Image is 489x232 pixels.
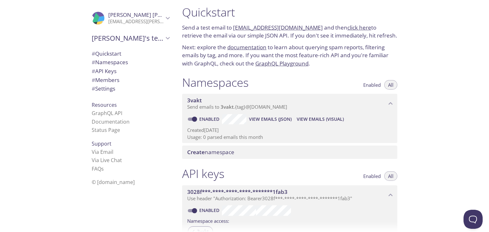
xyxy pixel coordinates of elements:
[92,58,128,66] span: Namespaces
[87,8,174,29] div: Souvick Halder
[108,18,164,25] p: [EMAIL_ADDRESS][PERSON_NAME][DOMAIN_NAME]
[255,60,308,67] a: GraphQL Playground
[182,94,397,113] div: 3vakt namespace
[92,67,117,75] span: API Keys
[464,210,483,229] iframe: Help Scout Beacon - Open
[187,216,229,225] label: Namespace access:
[92,148,113,155] a: Via Email
[108,11,195,18] span: [PERSON_NAME] [PERSON_NAME]
[87,30,174,46] div: Souvick's team
[92,34,164,43] span: [PERSON_NAME]'s team
[221,104,234,110] span: 3vakt
[92,85,95,92] span: #
[384,171,397,181] button: All
[92,76,95,84] span: #
[92,157,122,164] a: Via Live Chat
[297,115,344,123] span: View Emails (Visual)
[246,114,294,124] button: View Emails (JSON)
[92,67,95,75] span: #
[92,85,115,92] span: Settings
[182,24,397,40] p: Send a test email to and then to retrieve the email via our simple JSON API. If you don't see it ...
[182,146,397,159] div: Create namespace
[187,148,234,156] span: namespace
[87,49,174,58] div: Quickstart
[359,80,385,90] button: Enabled
[187,104,287,110] span: Send emails to . {tag} @[DOMAIN_NAME]
[92,58,95,66] span: #
[92,179,135,186] span: © [DOMAIN_NAME]
[294,114,346,124] button: View Emails (Visual)
[182,75,249,90] h1: Namespaces
[87,84,174,93] div: Team Settings
[92,101,117,108] span: Resources
[92,118,130,125] a: Documentation
[198,116,222,122] a: Enabled
[233,24,323,31] a: [EMAIL_ADDRESS][DOMAIN_NAME]
[182,43,397,68] p: Next: explore the to learn about querying spam reports, filtering emails by tag, and more. If you...
[249,115,292,123] span: View Emails (JSON)
[182,167,224,181] h1: API keys
[92,126,120,133] a: Status Page
[92,140,111,147] span: Support
[87,67,174,76] div: API Keys
[384,80,397,90] button: All
[187,97,202,104] span: 3vakt
[187,134,392,140] p: Usage: 0 parsed emails this month
[182,5,397,19] h1: Quickstart
[92,76,119,84] span: Members
[87,58,174,67] div: Namespaces
[347,24,371,31] a: click here
[198,207,222,213] a: Enabled
[187,127,392,133] p: Created [DATE]
[101,165,104,172] span: s
[92,50,121,57] span: Quickstart
[227,44,266,51] a: documentation
[359,171,385,181] button: Enabled
[87,76,174,85] div: Members
[92,50,95,57] span: #
[92,165,104,172] a: FAQ
[187,148,205,156] span: Create
[92,110,122,117] a: GraphQL API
